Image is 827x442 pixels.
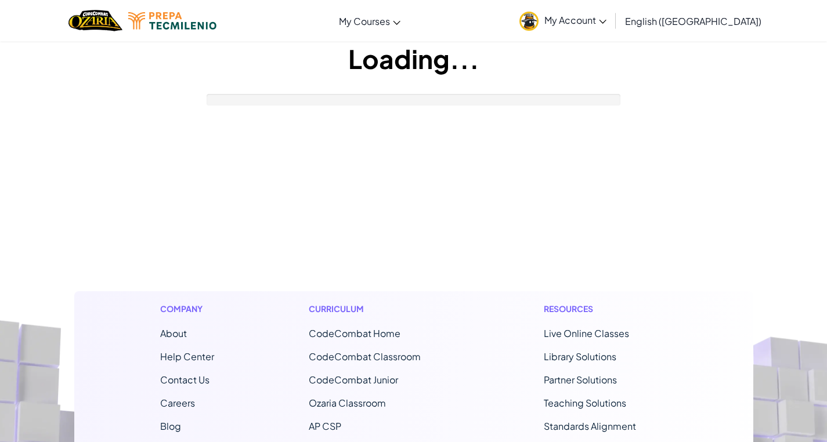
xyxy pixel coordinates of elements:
a: Careers [160,397,195,409]
a: English ([GEOGRAPHIC_DATA]) [619,5,767,37]
h1: Resources [544,303,667,315]
a: Teaching Solutions [544,397,626,409]
img: Home [68,9,122,32]
a: Ozaria Classroom [309,397,386,409]
a: Standards Alignment [544,420,636,432]
a: Live Online Classes [544,327,629,339]
a: Help Center [160,350,214,363]
a: Blog [160,420,181,432]
span: CodeCombat Home [309,327,400,339]
a: About [160,327,187,339]
a: CodeCombat Classroom [309,350,421,363]
span: My Courses [339,15,390,27]
img: Tecmilenio logo [128,12,216,30]
h1: Curriculum [309,303,449,315]
h1: Company [160,303,214,315]
a: AP CSP [309,420,341,432]
a: CodeCombat Junior [309,374,398,386]
span: Contact Us [160,374,210,386]
span: English ([GEOGRAPHIC_DATA]) [625,15,761,27]
a: Partner Solutions [544,374,617,386]
a: My Account [514,2,612,39]
a: My Courses [333,5,406,37]
img: avatar [519,12,539,31]
a: Library Solutions [544,350,616,363]
a: Ozaria by CodeCombat logo [68,9,122,32]
span: My Account [544,14,606,26]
